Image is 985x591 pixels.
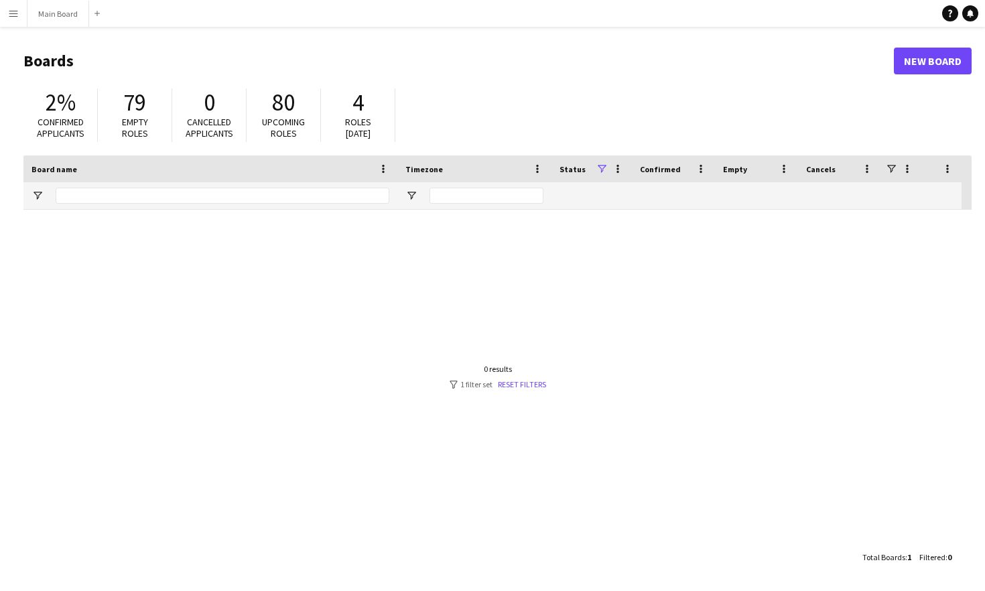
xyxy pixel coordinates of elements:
[352,88,364,117] span: 4
[919,544,951,570] div: :
[31,190,44,202] button: Open Filter Menu
[560,164,586,174] span: Status
[947,552,951,562] span: 0
[405,190,417,202] button: Open Filter Menu
[919,552,945,562] span: Filtered
[123,88,146,117] span: 79
[450,364,546,374] div: 0 results
[37,116,84,139] span: Confirmed applicants
[640,164,681,174] span: Confirmed
[806,164,836,174] span: Cancels
[723,164,747,174] span: Empty
[498,379,546,389] a: Reset filters
[405,164,443,174] span: Timezone
[31,164,77,174] span: Board name
[27,1,89,27] button: Main Board
[907,552,911,562] span: 1
[23,51,894,71] h1: Boards
[122,116,148,139] span: Empty roles
[430,188,543,204] input: Timezone Filter Input
[204,88,215,117] span: 0
[862,544,911,570] div: :
[272,88,295,117] span: 80
[56,188,389,204] input: Board name Filter Input
[894,48,972,74] a: New Board
[345,116,371,139] span: Roles [DATE]
[450,379,546,389] div: 1 filter set
[262,116,305,139] span: Upcoming roles
[46,88,76,117] span: 2%
[186,116,233,139] span: Cancelled applicants
[862,552,905,562] span: Total Boards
